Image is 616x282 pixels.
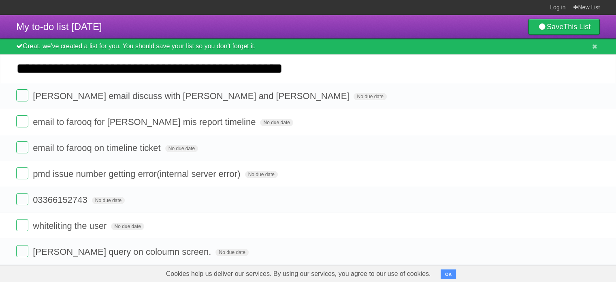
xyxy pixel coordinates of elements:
[16,219,28,231] label: Done
[33,91,351,101] span: [PERSON_NAME] email discuss with [PERSON_NAME] and [PERSON_NAME]
[165,145,198,152] span: No due date
[92,197,125,204] span: No due date
[16,167,28,179] label: Done
[16,115,28,127] label: Done
[260,119,293,126] span: No due date
[528,19,600,35] a: SaveThis List
[33,195,90,205] span: 03366152743
[33,143,163,153] span: email to farooq on timeline ticket
[33,247,213,257] span: [PERSON_NAME] query on coloumn screen.
[16,141,28,153] label: Done
[16,245,28,257] label: Done
[158,266,439,282] span: Cookies help us deliver our services. By using our services, you agree to our use of cookies.
[111,223,144,230] span: No due date
[563,23,590,31] b: This List
[354,93,386,100] span: No due date
[16,89,28,101] label: Done
[33,221,109,231] span: whiteliting the user
[16,21,102,32] span: My to-do list [DATE]
[33,117,258,127] span: email to farooq for [PERSON_NAME] mis report timeline
[441,269,456,279] button: OK
[33,169,242,179] span: pmd issue number getting error(internal server error)
[215,249,248,256] span: No due date
[245,171,278,178] span: No due date
[16,193,28,205] label: Done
